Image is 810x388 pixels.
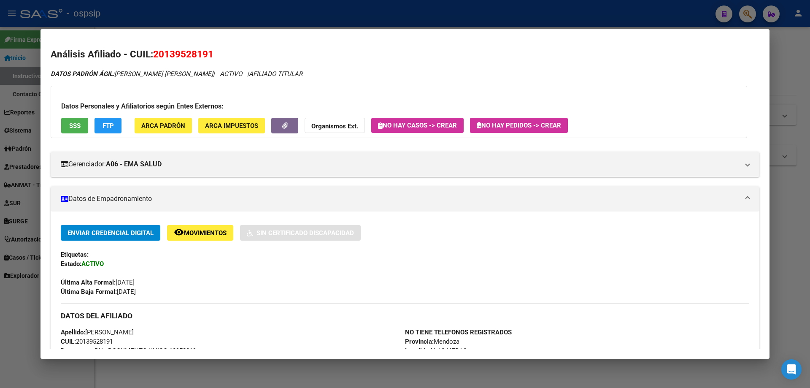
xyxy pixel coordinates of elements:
span: No hay casos -> Crear [378,122,457,129]
span: 20139528191 [153,49,213,60]
span: 20139528191 [61,338,113,345]
h3: Datos Personales y Afiliatorios según Entes Externos: [61,101,737,111]
strong: Última Baja Formal: [61,288,117,296]
strong: Estado: [61,260,81,268]
strong: NO TIENE TELEFONOS REGISTRADOS [405,328,512,336]
span: No hay Pedidos -> Crear [477,122,561,129]
strong: A06 - EMA SALUD [106,159,162,169]
button: Sin Certificado Discapacidad [240,225,361,241]
span: [DATE] [61,279,135,286]
mat-panel-title: Datos de Empadronamiento [61,194,739,204]
strong: Apellido: [61,328,85,336]
strong: Documento: [61,347,94,355]
button: ARCA Impuestos [198,118,265,133]
button: Movimientos [167,225,233,241]
button: ARCA Padrón [135,118,192,133]
span: [DATE] [61,288,136,296]
h3: DATOS DEL AFILIADO [61,311,749,320]
span: Sin Certificado Discapacidad [256,229,354,237]
span: [PERSON_NAME] [61,328,134,336]
strong: Última Alta Formal: [61,279,116,286]
strong: ACTIVO [81,260,104,268]
mat-expansion-panel-header: Gerenciador:A06 - EMA SALUD [51,152,759,177]
mat-panel-title: Gerenciador: [61,159,739,169]
strong: Organismos Ext. [311,122,358,130]
div: Open Intercom Messenger [781,359,802,380]
h2: Análisis Afiliado - CUIL: [51,47,759,62]
span: AFILIADO TITULAR [249,70,302,78]
i: | ACTIVO | [51,70,302,78]
button: Organismos Ext. [305,118,365,133]
strong: DATOS PADRÓN ÁGIL: [51,70,114,78]
span: [PERSON_NAME] [PERSON_NAME] [51,70,213,78]
span: Movimientos [184,229,227,237]
button: Enviar Credencial Digital [61,225,160,241]
button: SSS [61,118,88,133]
button: No hay Pedidos -> Crear [470,118,568,133]
span: Enviar Credencial Digital [67,229,154,237]
button: FTP [94,118,121,133]
span: Mendoza [405,338,459,345]
span: LAS HERAS [405,347,467,355]
span: DU - DOCUMENTO UNICO 13952819 [61,347,196,355]
mat-expansion-panel-header: Datos de Empadronamiento [51,186,759,212]
span: FTP [103,122,114,130]
strong: CUIL: [61,338,76,345]
strong: Provincia: [405,338,434,345]
button: No hay casos -> Crear [371,118,464,133]
span: SSS [69,122,81,130]
span: ARCA Impuestos [205,122,258,130]
mat-icon: remove_red_eye [174,227,184,237]
strong: Etiquetas: [61,251,89,258]
span: ARCA Padrón [141,122,185,130]
strong: Localidad: [405,347,434,355]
